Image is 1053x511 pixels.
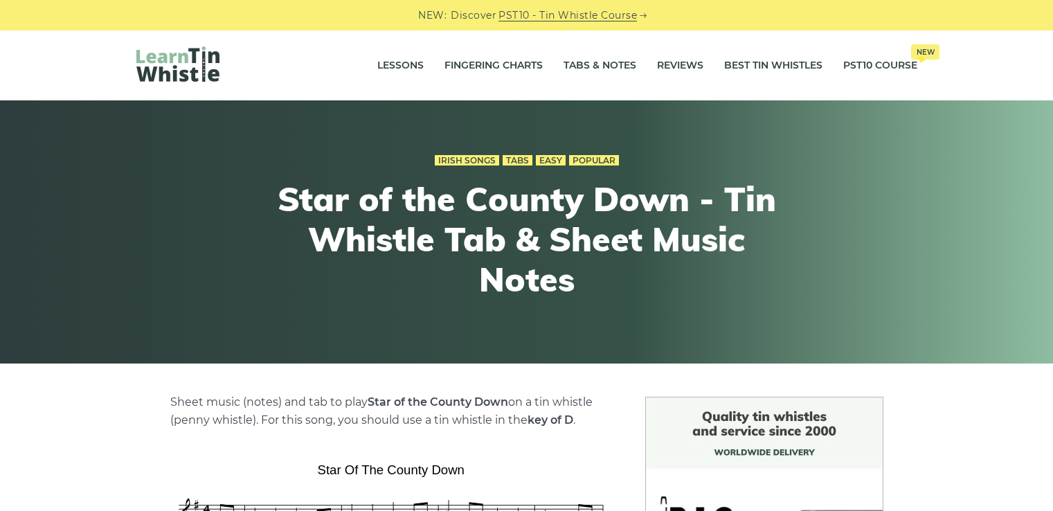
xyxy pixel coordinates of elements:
[444,48,543,83] a: Fingering Charts
[564,48,636,83] a: Tabs & Notes
[503,155,532,166] a: Tabs
[136,46,219,82] img: LearnTinWhistle.com
[368,395,508,409] strong: Star of the County Down
[724,48,822,83] a: Best Tin Whistles
[536,155,566,166] a: Easy
[435,155,499,166] a: Irish Songs
[377,48,424,83] a: Lessons
[528,413,573,427] strong: key of D
[569,155,619,166] a: Popular
[911,44,939,60] span: New
[843,48,917,83] a: PST10 CourseNew
[272,179,782,299] h1: Star of the County Down - Tin Whistle Tab & Sheet Music Notes
[170,393,612,429] p: Sheet music (notes) and tab to play on a tin whistle (penny whistle). For this song, you should u...
[657,48,703,83] a: Reviews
